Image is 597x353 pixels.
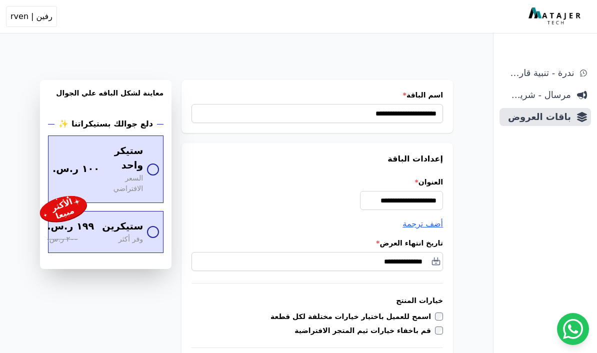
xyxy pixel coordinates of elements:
[270,311,435,321] label: اسمح للعميل باختيار خيارات مختلفة لكل قطعة
[107,144,143,173] span: ستيكر واحد
[402,219,443,228] span: أضف ترجمة
[102,219,143,234] span: ستيكرين
[294,325,435,335] label: قم باخفاء خيارات ثيم المتجر الافتراضية
[118,234,143,245] span: وفر أكثر
[191,90,443,100] label: اسم الباقة
[191,177,443,187] label: العنوان
[48,88,163,110] h3: معاينة لشكل الباقه علي الجوال
[191,295,443,305] h3: خيارات المنتج
[10,10,52,22] span: رفين | rven
[48,196,78,222] div: الأكثر مبيعا
[107,173,143,194] span: السعر الافتراضي
[503,66,574,80] span: ندرة - تنبية قارب علي النفاذ
[528,7,583,25] img: MatajerTech Logo
[503,110,571,124] span: باقات العروض
[191,153,443,165] h3: إعدادات الباقة
[402,218,443,230] button: أضف ترجمة
[191,238,443,248] label: تاريخ انتهاء العرض
[503,88,571,102] span: مرسال - شريط دعاية
[52,162,99,176] span: ١٠٠ ر.س.
[6,6,57,27] button: رفين | rven
[47,234,77,245] span: ٢٠٠ ر.س.
[58,118,152,130] h2: دلع جوالك بستيكراتنا ✨
[47,219,94,234] span: ١٩٩ ر.س.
